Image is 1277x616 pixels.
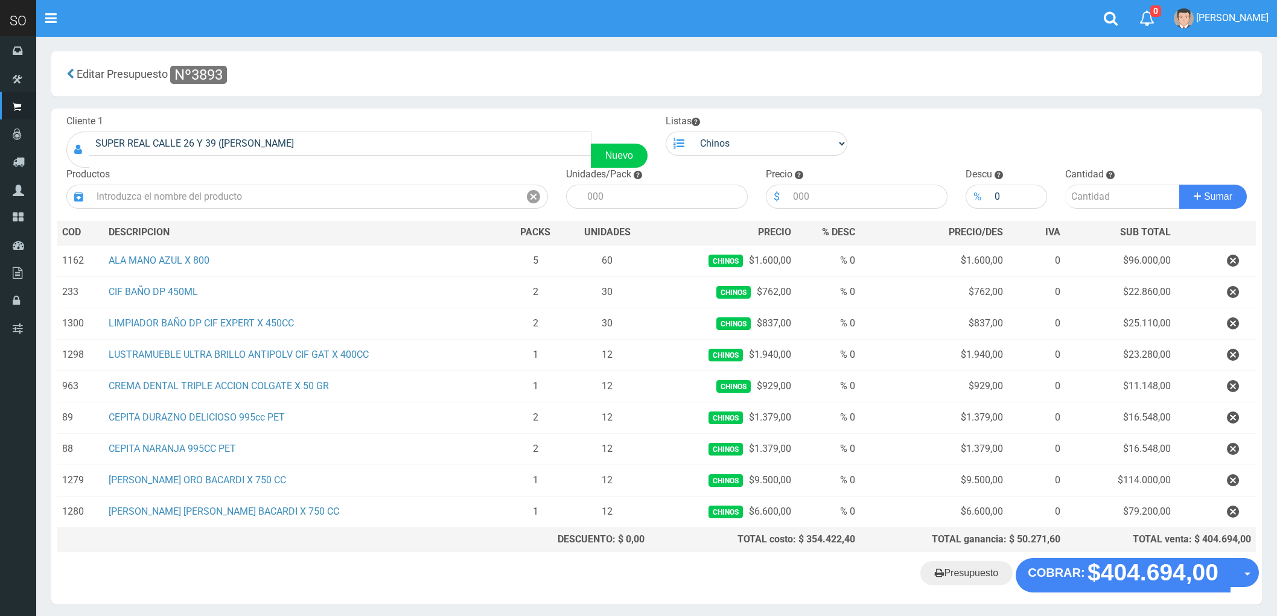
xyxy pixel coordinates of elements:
[109,443,236,454] a: CEPITA NARANJA 995CC PET
[1008,370,1065,402] td: 0
[565,402,649,433] td: 12
[1088,560,1218,586] strong: $404.694,00
[1008,433,1065,465] td: 0
[766,168,792,182] label: Precio
[766,185,787,209] div: $
[109,255,209,266] a: ALA MANO AZUL X 800
[860,245,1008,277] td: $1.600,00
[1045,226,1060,238] span: IVA
[566,168,631,182] label: Unidades/Pack
[170,66,227,84] span: Nº3893
[1174,8,1194,28] img: User Image
[109,474,286,486] a: [PERSON_NAME] ORO BACARDI X 750 CC
[1196,12,1269,24] span: [PERSON_NAME]
[126,226,170,238] span: CRIPCION
[581,185,748,209] input: 000
[966,185,989,209] div: %
[104,221,505,245] th: DES
[1028,566,1084,579] strong: COBRAR:
[716,286,751,299] span: Chinos
[57,339,104,370] td: 1298
[1065,465,1175,496] td: $114.000,00
[649,496,796,527] td: $6.600,00
[860,276,1008,308] td: $762,00
[565,433,649,465] td: 12
[109,380,329,392] a: CREMA DENTAL TRIPLE ACCION COLGATE X 50 GR
[989,185,1048,209] input: 000
[565,308,649,339] td: 30
[649,245,796,277] td: $1.600,00
[860,496,1008,527] td: $6.600,00
[511,533,645,547] div: DESCUENTO: $ 0,00
[506,465,565,496] td: 1
[649,433,796,465] td: $1.379,00
[1065,168,1104,182] label: Cantidad
[920,561,1013,585] a: Presupuesto
[1065,402,1175,433] td: $16.548,00
[709,255,743,267] span: Chinos
[860,370,1008,402] td: $929,00
[1204,191,1232,202] span: Sumar
[506,370,565,402] td: 1
[822,226,855,238] span: % DESC
[1008,276,1065,308] td: 0
[796,496,860,527] td: % 0
[796,245,860,277] td: % 0
[1008,308,1065,339] td: 0
[649,308,796,339] td: $837,00
[57,496,104,527] td: 1280
[77,68,168,80] span: Editar Presupuesto
[796,339,860,370] td: % 0
[57,221,104,245] th: COD
[565,276,649,308] td: 30
[109,411,285,423] a: CEPITA DURAZNO DELICIOSO 995cc PET
[1120,226,1171,240] span: SUB TOTAL
[796,465,860,496] td: % 0
[57,276,104,308] td: 233
[709,474,743,487] span: Chinos
[787,185,947,209] input: 000
[1008,496,1065,527] td: 0
[949,226,1003,238] span: PRECIO/DES
[565,465,649,496] td: 12
[860,433,1008,465] td: $1.379,00
[565,245,649,277] td: 60
[506,433,565,465] td: 2
[109,286,198,297] a: CIF BAÑO DP 450ML
[57,433,104,465] td: 88
[57,402,104,433] td: 89
[649,276,796,308] td: $762,00
[654,533,855,547] div: TOTAL costo: $ 354.422,40
[1008,402,1065,433] td: 0
[709,411,743,424] span: Chinos
[506,221,565,245] th: PACKS
[591,144,648,168] a: Nuevo
[57,370,104,402] td: 963
[796,308,860,339] td: % 0
[1008,339,1065,370] td: 0
[709,349,743,361] span: Chinos
[1065,496,1175,527] td: $79.200,00
[506,496,565,527] td: 1
[649,402,796,433] td: $1.379,00
[1008,245,1065,277] td: 0
[1065,245,1175,277] td: $96.000,00
[1065,276,1175,308] td: $22.860,00
[109,317,294,329] a: LIMPIADOR BAÑO DP CIF EXPERT X 450CC
[709,443,743,456] span: Chinos
[796,433,860,465] td: % 0
[758,226,791,240] span: PRECIO
[565,221,649,245] th: UNIDADES
[649,465,796,496] td: $9.500,00
[506,402,565,433] td: 2
[796,370,860,402] td: % 0
[1065,185,1180,209] input: Cantidad
[1150,5,1161,17] span: 0
[649,370,796,402] td: $929,00
[57,245,104,277] td: 1162
[1065,370,1175,402] td: $11.148,00
[796,276,860,308] td: % 0
[109,506,339,517] a: [PERSON_NAME] [PERSON_NAME] BACARDI X 750 CC
[709,506,743,518] span: Chinos
[109,349,369,360] a: LUSTRAMUEBLE ULTRA BRILLO ANTIPOLV CIF GAT X 400CC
